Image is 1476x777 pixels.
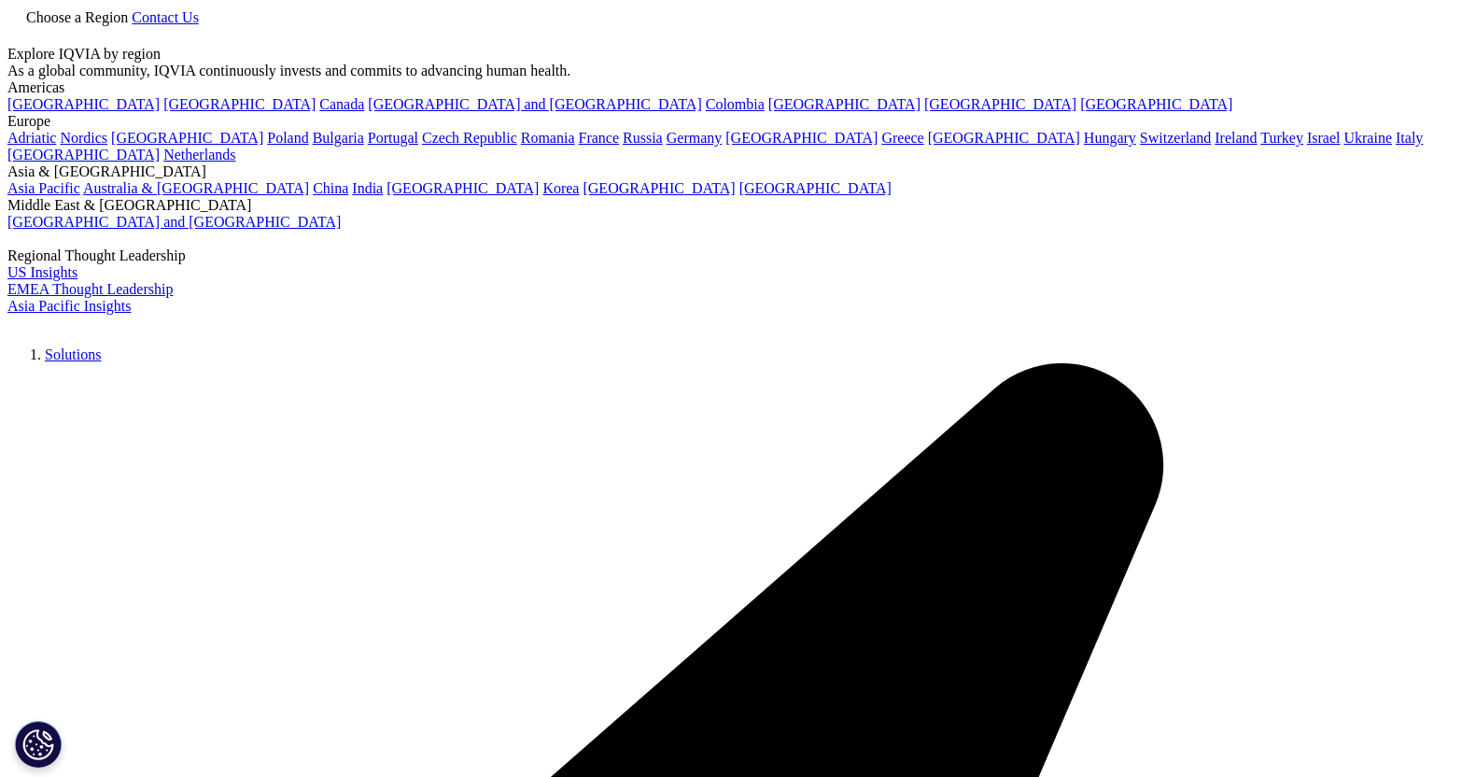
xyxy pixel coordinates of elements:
a: China [313,180,348,196]
a: Israel [1307,130,1341,146]
a: Asia Pacific Insights [7,298,131,314]
a: Nordics [60,130,107,146]
div: As a global community, IQVIA continuously invests and commits to advancing human health. [7,63,1469,79]
div: Americas [7,79,1469,96]
a: Poland [267,130,308,146]
a: Hungary [1084,130,1136,146]
a: Colombia [706,96,765,112]
a: Italy [1396,130,1423,146]
a: Russia [623,130,663,146]
a: [GEOGRAPHIC_DATA] [768,96,921,112]
div: Regional Thought Leadership [7,247,1469,264]
a: [GEOGRAPHIC_DATA] and [GEOGRAPHIC_DATA] [7,214,341,230]
a: Romania [521,130,575,146]
a: [GEOGRAPHIC_DATA] [1080,96,1232,112]
a: [GEOGRAPHIC_DATA] [928,130,1080,146]
a: [GEOGRAPHIC_DATA] [7,147,160,162]
a: Turkey [1260,130,1303,146]
a: Switzerland [1140,130,1211,146]
div: Asia & [GEOGRAPHIC_DATA] [7,163,1469,180]
a: Ireland [1215,130,1257,146]
a: India [352,180,383,196]
a: [GEOGRAPHIC_DATA] [387,180,539,196]
a: France [579,130,620,146]
a: Portugal [368,130,418,146]
a: Canada [319,96,364,112]
a: Australia & [GEOGRAPHIC_DATA] [83,180,309,196]
button: Configuración de cookies [15,721,62,768]
a: Korea [542,180,579,196]
a: EMEA Thought Leadership [7,281,173,297]
a: [GEOGRAPHIC_DATA] and [GEOGRAPHIC_DATA] [368,96,701,112]
a: Ukraine [1343,130,1392,146]
a: Adriatic [7,130,56,146]
a: Germany [667,130,723,146]
a: [GEOGRAPHIC_DATA] [924,96,1076,112]
a: [GEOGRAPHIC_DATA] [739,180,892,196]
a: Contact Us [132,9,199,25]
a: Asia Pacific [7,180,80,196]
div: Middle East & [GEOGRAPHIC_DATA] [7,197,1469,214]
a: [GEOGRAPHIC_DATA] [7,96,160,112]
a: [GEOGRAPHIC_DATA] [725,130,878,146]
div: Explore IQVIA by region [7,46,1469,63]
a: Solutions [45,346,101,362]
a: [GEOGRAPHIC_DATA] [163,96,316,112]
div: Europe [7,113,1469,130]
a: [GEOGRAPHIC_DATA] [111,130,263,146]
a: [GEOGRAPHIC_DATA] [583,180,735,196]
a: Bulgaria [313,130,364,146]
a: Netherlands [163,147,235,162]
a: Greece [881,130,923,146]
span: Choose a Region [26,9,128,25]
a: US Insights [7,264,77,280]
a: Czech Republic [422,130,517,146]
